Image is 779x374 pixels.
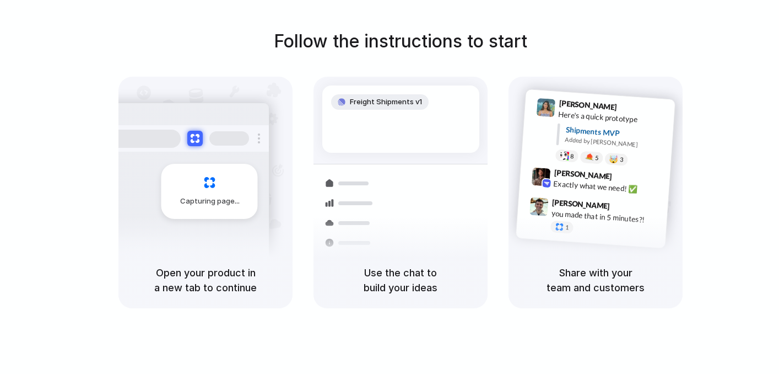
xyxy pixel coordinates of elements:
h5: Use the chat to build your ideas [327,265,474,295]
span: 3 [620,157,624,163]
span: Freight Shipments v1 [350,97,422,108]
span: 9:41 AM [620,103,643,116]
div: 🤯 [609,155,619,163]
h1: Follow the instructions to start [274,28,527,55]
span: Capturing page [180,196,241,207]
span: [PERSON_NAME] [554,167,612,183]
span: 8 [570,153,574,159]
span: 9:47 AM [613,201,636,215]
h5: Open your product in a new tab to continue [132,265,279,295]
div: Added by [PERSON_NAME] [565,135,666,151]
span: 5 [595,155,599,161]
span: 1 [565,225,569,231]
span: [PERSON_NAME] [552,196,610,212]
div: you made that in 5 minutes?! [551,207,661,226]
span: 9:42 AM [615,172,638,185]
div: Shipments MVP [565,124,667,142]
div: Here's a quick prototype [558,109,668,127]
div: Exactly what we need! ✅ [553,178,663,196]
h5: Share with your team and customers [522,265,669,295]
span: [PERSON_NAME] [559,97,617,113]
